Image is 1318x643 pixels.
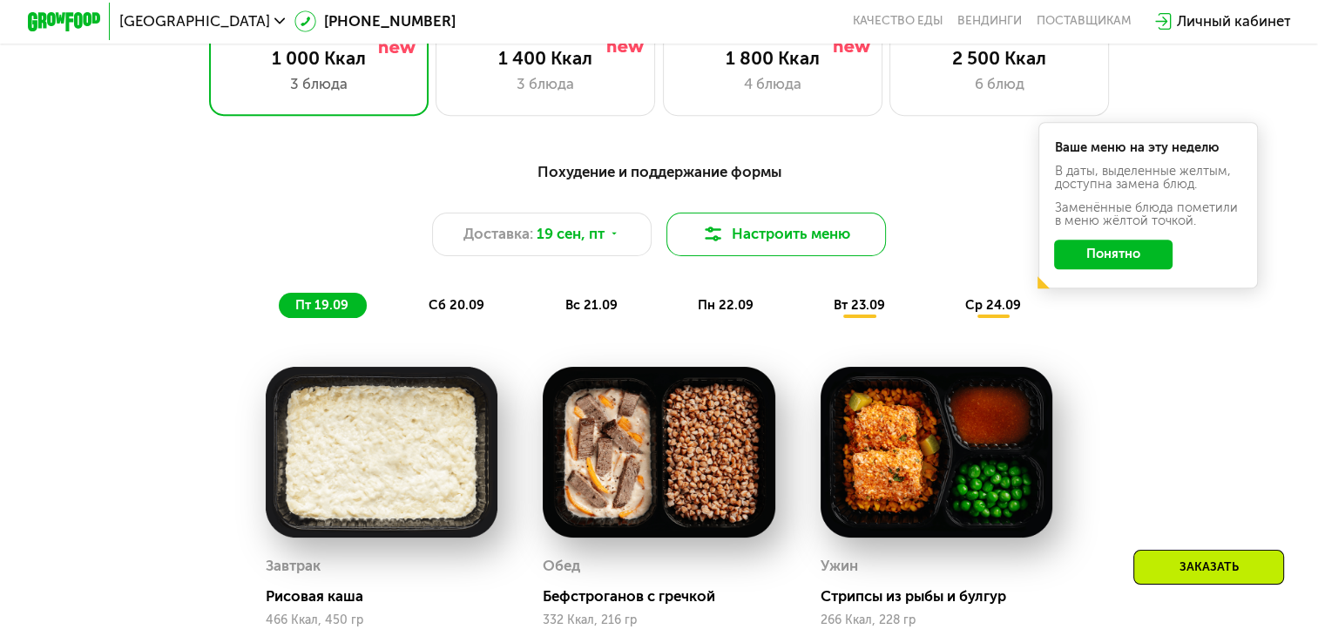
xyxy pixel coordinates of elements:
[957,14,1022,29] a: Вендинги
[1037,14,1132,29] div: поставщикам
[294,10,456,32] a: [PHONE_NUMBER]
[543,552,580,580] div: Обед
[1054,141,1240,154] div: Ваше меню на эту неделю
[682,73,863,95] div: 4 блюда
[455,47,636,69] div: 1 400 Ккал
[682,47,863,69] div: 1 800 Ккал
[852,14,943,29] a: Качество еды
[821,587,1067,606] div: Стрипсы из рыбы и булгур
[117,160,1200,183] div: Похудение и поддержание формы
[537,223,605,245] span: 19 сен, пт
[455,73,636,95] div: 3 блюда
[266,552,321,580] div: Завтрак
[909,47,1090,69] div: 2 500 Ккал
[295,297,348,313] span: пт 19.09
[1054,165,1240,190] div: В даты, выделенные желтым, доступна замена блюд.
[965,297,1021,313] span: ср 24.09
[833,297,884,313] span: вт 23.09
[228,73,409,95] div: 3 блюда
[1176,10,1290,32] div: Личный кабинет
[821,613,1052,627] div: 266 Ккал, 228 гр
[909,73,1090,95] div: 6 блюд
[266,613,497,627] div: 466 Ккал, 450 гр
[119,14,270,29] span: [GEOGRAPHIC_DATA]
[1133,550,1284,585] div: Заказать
[543,613,774,627] div: 332 Ккал, 216 гр
[666,213,886,256] button: Настроить меню
[266,587,512,606] div: Рисовая каша
[1054,201,1240,227] div: Заменённые блюда пометили в меню жёлтой точкой.
[1054,240,1173,269] button: Понятно
[463,223,533,245] span: Доставка:
[697,297,753,313] span: пн 22.09
[564,297,617,313] span: вс 21.09
[429,297,484,313] span: сб 20.09
[543,587,789,606] div: Бефстроганов с гречкой
[228,47,409,69] div: 1 000 Ккал
[821,552,858,580] div: Ужин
